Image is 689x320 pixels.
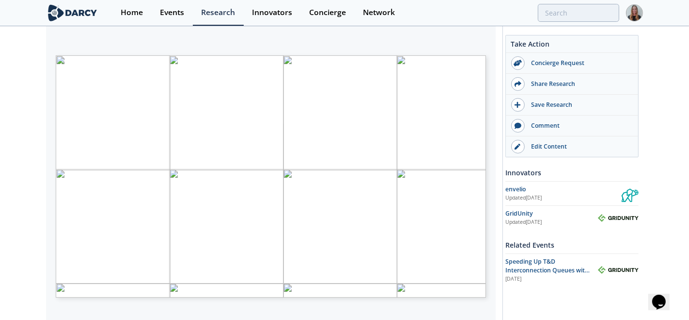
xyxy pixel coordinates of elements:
div: Home [121,9,143,17]
div: Share Research [525,80,633,88]
div: Updated [DATE] [505,194,622,202]
div: Updated [DATE] [505,219,598,226]
div: Innovators [505,164,639,181]
div: Save Research [525,101,633,109]
img: logo-wide.svg [46,4,99,21]
div: Innovators [252,9,292,17]
input: Advanced Search [538,4,619,22]
img: Profile [626,4,643,21]
div: Related Events [505,236,639,253]
div: GridUnity [505,209,598,218]
span: Speeding Up T&D Interconnection Queues with Enhanced Software Solutions [505,257,590,284]
div: Concierge [309,9,346,17]
div: envelio [505,185,622,194]
div: Events [160,9,184,17]
img: envelio [622,185,639,202]
div: Take Action [506,39,638,53]
a: GridUnity Updated[DATE] GridUnity [505,209,639,226]
div: Edit Content [525,142,633,151]
a: Speeding Up T&D Interconnection Queues with Enhanced Software Solutions [DATE] GridUnity [505,257,639,283]
div: [DATE] [505,275,591,283]
img: GridUnity [598,266,639,274]
iframe: chat widget [648,281,679,310]
div: Research [201,9,235,17]
div: Network [363,9,395,17]
a: Edit Content [506,136,638,157]
a: envelio Updated[DATE] envelio [505,185,639,202]
div: Concierge Request [525,59,633,67]
div: Comment [525,121,633,130]
img: GridUnity [598,214,639,222]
